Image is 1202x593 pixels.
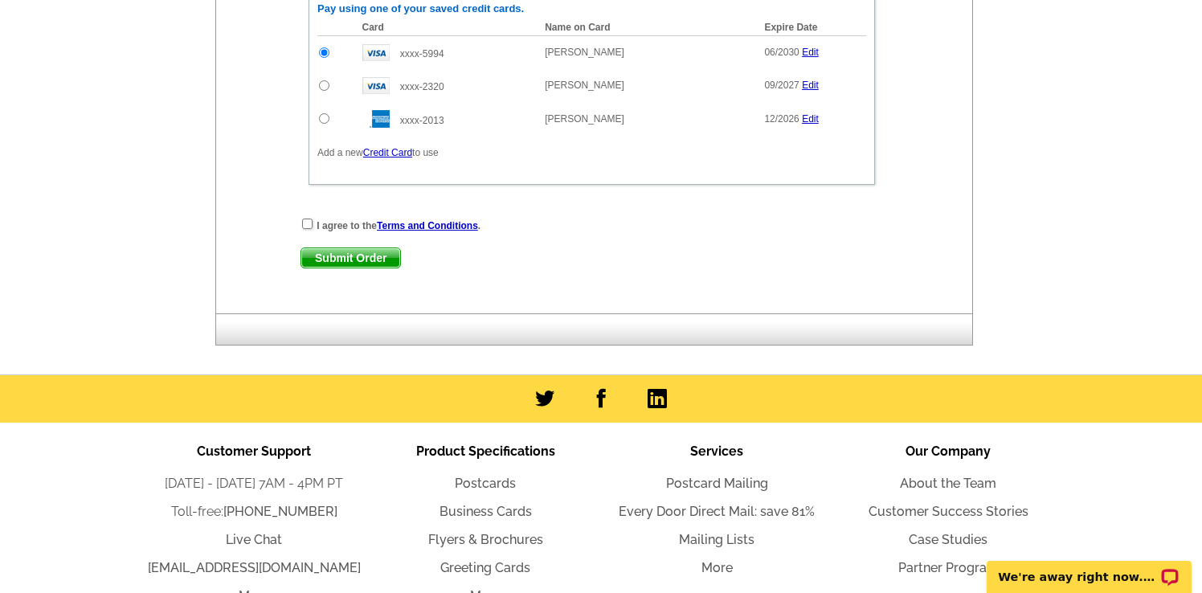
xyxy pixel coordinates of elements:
span: Submit Order [301,248,400,268]
span: Services [690,444,743,459]
a: Flyers & Brochures [428,532,543,547]
img: visa.gif [362,44,390,61]
a: [PHONE_NUMBER] [223,504,337,519]
a: Customer Success Stories [869,504,1028,519]
span: xxxx-2320 [400,81,444,92]
th: Name on Card [537,19,756,36]
a: Edit [802,80,819,91]
h6: Pay using one of your saved credit cards. [317,2,866,15]
a: [EMAIL_ADDRESS][DOMAIN_NAME] [148,560,361,575]
p: Add a new to use [317,145,866,160]
a: Postcards [455,476,516,491]
li: Toll-free: [138,502,370,521]
img: amex.gif [362,110,390,128]
a: More [701,560,733,575]
a: Edit [802,113,819,125]
span: [PERSON_NAME] [545,80,624,91]
span: [PERSON_NAME] [545,47,624,58]
iframe: LiveChat chat widget [976,542,1202,593]
a: Every Door Direct Mail: save 81% [619,504,815,519]
a: Edit [802,47,819,58]
a: Case Studies [909,532,987,547]
span: 12/2026 [764,113,799,125]
a: Partner Program [898,560,999,575]
th: Expire Date [756,19,866,36]
span: xxxx-2013 [400,115,444,126]
a: Mailing Lists [679,532,754,547]
span: 06/2030 [764,47,799,58]
li: [DATE] - [DATE] 7AM - 4PM PT [138,474,370,493]
span: [PERSON_NAME] [545,113,624,125]
span: xxxx-5994 [400,48,444,59]
a: Postcard Mailing [666,476,768,491]
span: 09/2027 [764,80,799,91]
strong: I agree to the . [317,220,480,231]
a: Terms and Conditions [377,220,478,231]
th: Card [354,19,538,36]
a: Business Cards [440,504,532,519]
a: Live Chat [226,532,282,547]
img: visa.gif [362,77,390,94]
span: Our Company [906,444,991,459]
span: Customer Support [197,444,311,459]
a: About the Team [900,476,996,491]
span: Product Specifications [416,444,555,459]
a: Credit Card [363,147,412,158]
a: Greeting Cards [440,560,530,575]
